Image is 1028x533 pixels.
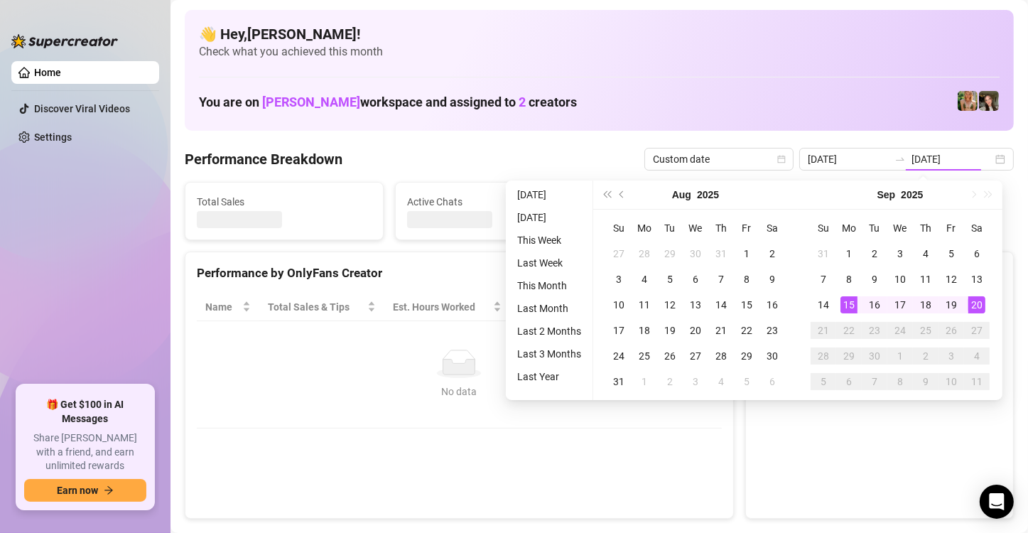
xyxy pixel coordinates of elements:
[34,103,130,114] a: Discover Viral Videos
[894,154,906,165] span: to
[24,479,146,502] button: Earn nowarrow-right
[653,149,785,170] span: Custom date
[199,44,1000,60] span: Check what you achieved this month
[777,155,786,163] span: calendar
[199,24,1000,44] h4: 👋 Hey, [PERSON_NAME] !
[34,131,72,143] a: Settings
[605,294,721,321] th: Chat Conversion
[185,149,342,169] h4: Performance Breakdown
[510,294,605,321] th: Sales / Hour
[57,485,98,496] span: Earn now
[197,194,372,210] span: Total Sales
[262,95,360,109] span: [PERSON_NAME]
[205,299,239,315] span: Name
[911,151,992,167] input: End date
[259,294,384,321] th: Total Sales & Tips
[519,299,585,315] span: Sales / Hour
[808,151,889,167] input: Start date
[617,194,792,210] span: Messages Sent
[894,154,906,165] span: swap-right
[979,91,999,111] img: Lily
[268,299,364,315] span: Total Sales & Tips
[211,384,708,399] div: No data
[519,95,526,109] span: 2
[613,299,701,315] span: Chat Conversion
[757,264,1002,283] div: Sales by OnlyFans Creator
[24,431,146,473] span: Share [PERSON_NAME] with a friend, and earn unlimited rewards
[407,194,582,210] span: Active Chats
[980,485,1014,519] div: Open Intercom Messenger
[34,67,61,78] a: Home
[197,264,722,283] div: Performance by OnlyFans Creator
[104,485,114,495] span: arrow-right
[958,91,978,111] img: Willow
[11,34,118,48] img: logo-BBDzfeDw.svg
[393,299,490,315] div: Est. Hours Worked
[199,95,577,110] h1: You are on workspace and assigned to creators
[24,398,146,426] span: 🎁 Get $100 in AI Messages
[197,294,259,321] th: Name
